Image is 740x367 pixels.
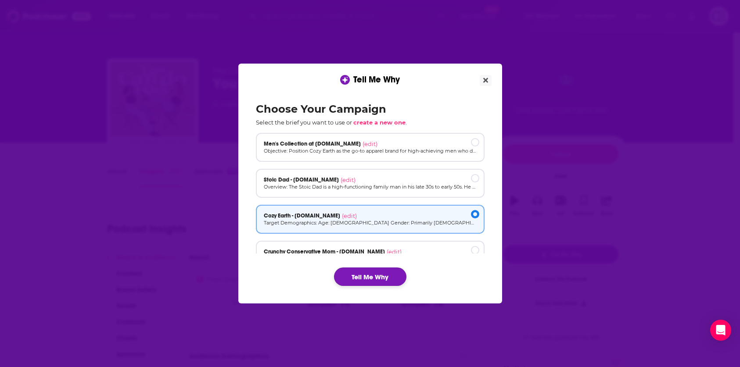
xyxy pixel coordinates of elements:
[264,140,361,147] span: Men's Collection at [DOMAIN_NAME]
[256,119,485,126] p: Select the brief you want to use or .
[710,320,731,341] div: Open Intercom Messenger
[264,219,477,227] p: Target Demographics: Age: [DEMOGRAPHIC_DATA] Gender: Primarily [DEMOGRAPHIC_DATA] (60-70%) but al...
[353,119,406,126] span: create a new one
[341,176,356,183] span: (edit)
[387,248,402,255] span: (edit)
[341,76,348,83] img: tell me why sparkle
[264,183,477,191] p: Overview: The Stoic Dad is a high-functioning family man in his late 30s to early 50s. He values ...
[363,140,377,147] span: (edit)
[342,212,357,219] span: (edit)
[256,103,485,115] h2: Choose Your Campaign
[264,212,340,219] span: Cozy Earth - [DOMAIN_NAME]
[353,74,400,85] span: Tell Me Why
[334,267,406,286] button: Tell Me Why
[264,147,477,155] p: Objective: Position Cozy Earth as the go-to apparel brand for high-achieving men who demand both ...
[264,176,339,183] span: Stoic Dad - [DOMAIN_NAME]
[264,248,385,255] span: Crunchy Conservative Mom - [DOMAIN_NAME]
[480,75,492,86] button: Close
